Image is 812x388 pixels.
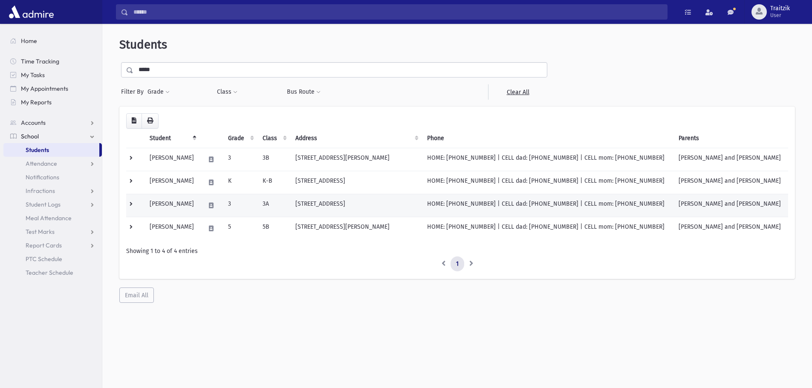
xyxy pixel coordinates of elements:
[673,194,788,217] td: [PERSON_NAME] and [PERSON_NAME]
[147,84,170,100] button: Grade
[142,113,159,129] button: Print
[126,247,788,256] div: Showing 1 to 4 of 4 entries
[3,143,99,157] a: Students
[223,129,257,148] th: Grade: activate to sort column ascending
[26,241,62,249] span: Report Cards
[3,68,102,82] a: My Tasks
[223,194,257,217] td: 3
[422,129,674,148] th: Phone
[3,184,102,198] a: Infractions
[3,170,102,184] a: Notifications
[3,198,102,211] a: Student Logs
[26,201,61,208] span: Student Logs
[144,171,200,194] td: [PERSON_NAME]
[3,116,102,129] a: Accounts
[290,217,422,240] td: [STREET_ADDRESS][PERSON_NAME]
[770,5,790,12] span: Traitzik
[26,214,72,222] span: Meal Attendance
[257,171,290,194] td: K-B
[21,85,68,92] span: My Appointments
[26,187,55,195] span: Infractions
[673,171,788,194] td: [PERSON_NAME] and [PERSON_NAME]
[223,217,257,240] td: 5
[26,160,57,167] span: Attendance
[21,71,45,79] span: My Tasks
[290,171,422,194] td: [STREET_ADDRESS]
[26,228,55,236] span: Test Marks
[121,87,147,96] span: Filter By
[21,119,46,126] span: Accounts
[144,129,200,148] th: Student: activate to sort column descending
[144,217,200,240] td: [PERSON_NAME]
[126,113,142,129] button: CSV
[451,256,464,272] a: 1
[673,217,788,240] td: [PERSON_NAME] and [PERSON_NAME]
[26,255,62,263] span: PTC Schedule
[128,4,667,20] input: Search
[119,287,154,303] button: Email All
[422,194,674,217] td: HOME: [PHONE_NUMBER] | CELL dad: [PHONE_NUMBER] | CELL mom: [PHONE_NUMBER]
[3,157,102,170] a: Attendance
[21,37,37,45] span: Home
[3,266,102,279] a: Teacher Schedule
[26,146,49,154] span: Students
[286,84,321,100] button: Bus Route
[3,129,102,143] a: School
[144,148,200,171] td: [PERSON_NAME]
[3,252,102,266] a: PTC Schedule
[673,129,788,148] th: Parents
[119,37,167,52] span: Students
[217,84,238,100] button: Class
[3,55,102,68] a: Time Tracking
[21,132,39,140] span: School
[770,12,790,19] span: User
[144,194,200,217] td: [PERSON_NAME]
[26,173,59,181] span: Notifications
[3,82,102,95] a: My Appointments
[7,3,56,20] img: AdmirePro
[422,171,674,194] td: HOME: [PHONE_NUMBER] | CELL dad: [PHONE_NUMBER] | CELL mom: [PHONE_NUMBER]
[21,57,59,65] span: Time Tracking
[290,194,422,217] td: [STREET_ADDRESS]
[422,148,674,171] td: HOME: [PHONE_NUMBER] | CELL dad: [PHONE_NUMBER] | CELL mom: [PHONE_NUMBER]
[21,98,52,106] span: My Reports
[3,95,102,109] a: My Reports
[3,239,102,252] a: Report Cards
[257,217,290,240] td: 5B
[26,269,73,276] span: Teacher Schedule
[3,225,102,239] a: Test Marks
[223,171,257,194] td: K
[290,148,422,171] td: [STREET_ADDRESS][PERSON_NAME]
[257,148,290,171] td: 3B
[3,211,102,225] a: Meal Attendance
[3,34,102,48] a: Home
[488,84,547,100] a: Clear All
[257,194,290,217] td: 3A
[223,148,257,171] td: 3
[422,217,674,240] td: HOME: [PHONE_NUMBER] | CELL dad: [PHONE_NUMBER] | CELL mom: [PHONE_NUMBER]
[673,148,788,171] td: [PERSON_NAME] and [PERSON_NAME]
[290,129,422,148] th: Address: activate to sort column ascending
[257,129,290,148] th: Class: activate to sort column ascending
